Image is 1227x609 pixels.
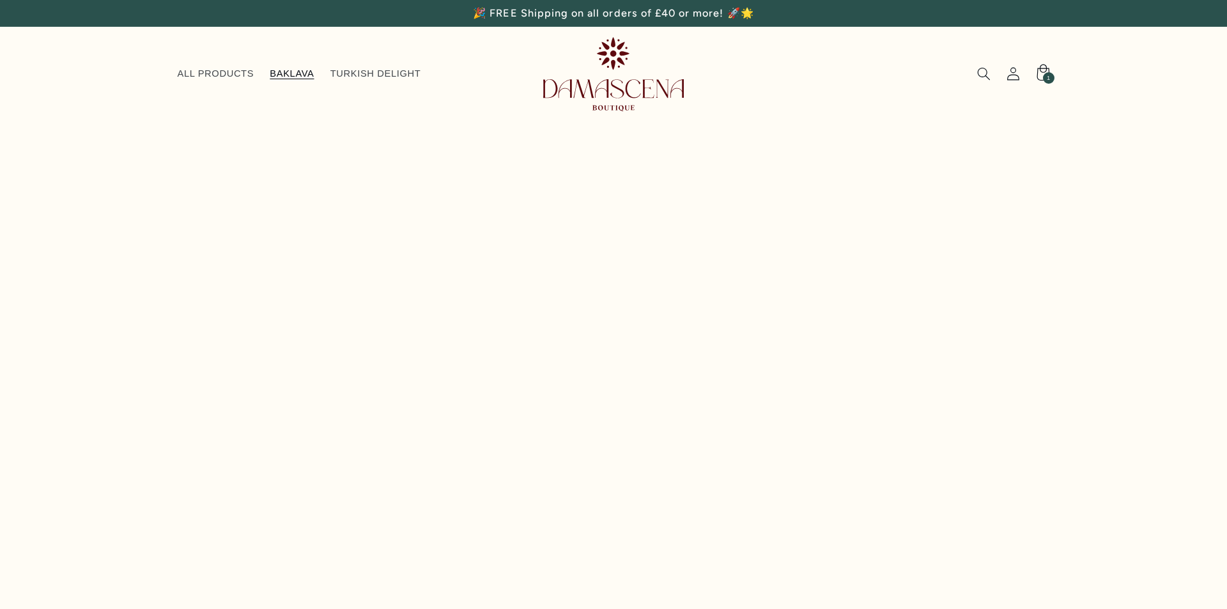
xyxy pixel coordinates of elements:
[969,59,999,89] summary: Search
[543,37,684,111] img: Damascena Boutique
[330,68,421,80] span: TURKISH DELIGHT
[262,60,322,88] a: BAKLAVA
[1047,72,1051,84] span: 1
[178,68,254,80] span: ALL PRODUCTS
[270,68,314,80] span: BAKLAVA
[538,32,689,116] a: Damascena Boutique
[169,60,262,88] a: ALL PRODUCTS
[322,60,429,88] a: TURKISH DELIGHT
[473,7,753,19] span: 🎉 FREE Shipping on all orders of £40 or more! 🚀🌟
